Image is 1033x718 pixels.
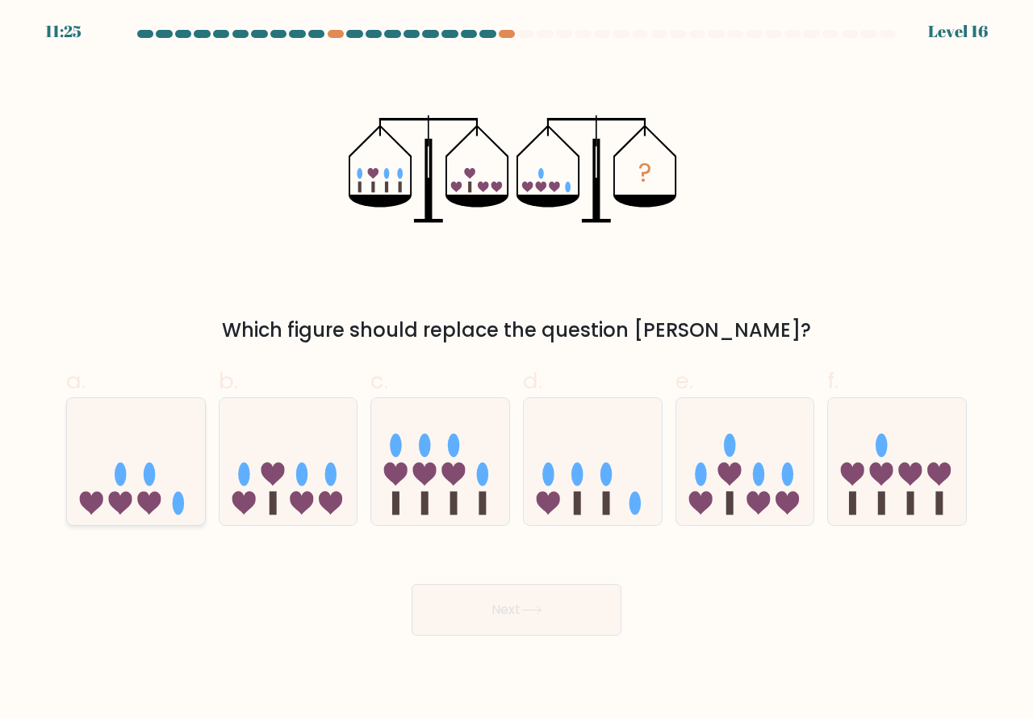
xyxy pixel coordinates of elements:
span: a. [66,365,86,397]
div: Level 16 [928,19,988,44]
tspan: ? [638,155,651,191]
button: Next [412,584,621,636]
span: b. [219,365,238,397]
div: Which figure should replace the question [PERSON_NAME]? [76,316,957,345]
span: e. [675,365,693,397]
div: 11:25 [45,19,82,44]
span: d. [523,365,542,397]
span: c. [370,365,388,397]
span: f. [827,365,839,397]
